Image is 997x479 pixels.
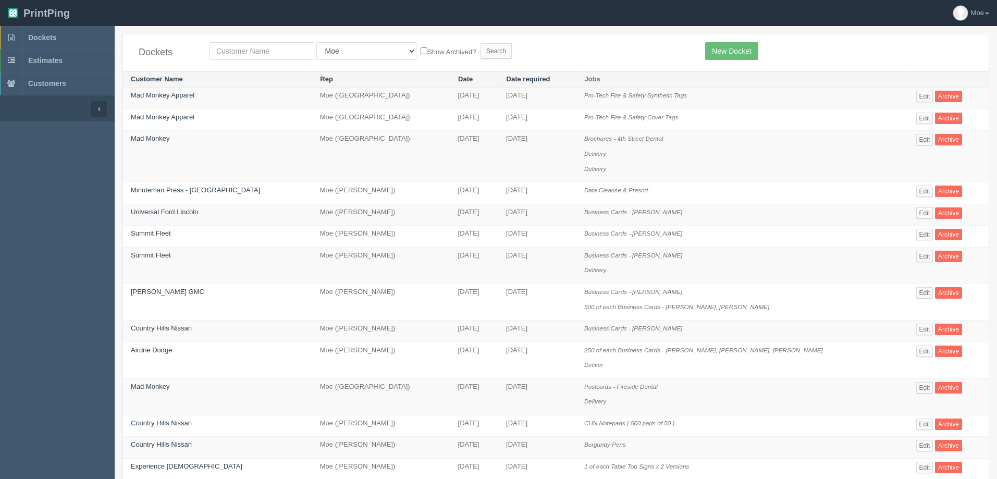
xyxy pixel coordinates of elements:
td: [DATE] [450,284,499,320]
td: [DATE] [498,342,576,378]
td: [DATE] [498,109,576,131]
i: 500 of each Business Cards - [PERSON_NAME], [PERSON_NAME] [584,303,769,310]
a: Mad Monkey [131,383,169,390]
td: [DATE] [450,131,499,182]
a: [PERSON_NAME] GMC [131,288,204,296]
i: Business Cards - [PERSON_NAME] [584,288,682,295]
a: Archive [935,324,962,335]
a: Edit [916,324,933,335]
a: Edit [916,229,933,240]
i: Delivery [584,150,606,157]
a: Customer Name [131,75,183,83]
i: Business Cards - [PERSON_NAME] [584,325,682,331]
td: Moe ([GEOGRAPHIC_DATA]) [312,131,450,182]
td: [DATE] [450,342,499,378]
a: Archive [935,419,962,430]
i: Delivery [584,266,606,273]
i: Burgundy Pens [584,441,626,448]
td: [DATE] [498,415,576,437]
a: Edit [916,251,933,262]
td: Moe ([PERSON_NAME]) [312,204,450,226]
a: Minuteman Press - [GEOGRAPHIC_DATA] [131,186,260,194]
img: logo-3e63b451c926e2ac314895c53de4908e5d424f24456219fb08d385ab2e579770.png [8,8,18,18]
a: Rep [320,75,333,83]
td: Moe ([PERSON_NAME]) [312,226,450,248]
td: Moe ([PERSON_NAME]) [312,321,450,342]
a: Summit Fleet [131,229,171,237]
label: Show Archived? [421,45,476,57]
i: CHN Notepads ( 500 pads of 50 ) [584,420,674,426]
a: Universal Ford Lincoln [131,208,198,216]
td: [DATE] [450,226,499,248]
i: Business Cards - [PERSON_NAME] [584,230,682,237]
h4: Dockets [139,47,194,58]
a: Edit [916,91,933,102]
a: Edit [916,287,933,299]
a: Country Hills Nissan [131,440,192,448]
i: Business Cards - [PERSON_NAME] [584,208,682,215]
td: Moe ([GEOGRAPHIC_DATA]) [312,109,450,131]
td: [DATE] [450,247,499,284]
input: Customer Name [210,42,314,60]
span: Estimates [28,56,63,65]
td: [DATE] [498,226,576,248]
input: Show Archived? [421,47,427,54]
a: Archive [935,134,962,145]
td: [DATE] [450,378,499,415]
td: Moe ([GEOGRAPHIC_DATA]) [312,88,450,109]
img: avatar_default-7531ab5dedf162e01f1e0bb0964e6a185e93c5c22dfe317fb01d7f8cd2b1632c.jpg [953,6,968,20]
i: Delivery [584,398,606,404]
a: Date required [507,75,550,83]
a: Mad Monkey Apparel [131,113,194,121]
td: [DATE] [498,182,576,204]
i: Data Cleanse & Presort [584,187,648,193]
i: Deliver [584,361,603,368]
a: Edit [916,113,933,124]
i: Brochures - 4th Street Dental [584,135,663,142]
td: [DATE] [498,247,576,284]
a: Mad Monkey [131,134,169,142]
a: Archive [935,229,962,240]
a: Country Hills Nissan [131,324,192,332]
td: Moe ([PERSON_NAME]) [312,182,450,204]
a: Date [458,75,473,83]
td: Moe ([PERSON_NAME]) [312,247,450,284]
a: Mad Monkey Apparel [131,91,194,99]
a: Archive [935,113,962,124]
a: Archive [935,382,962,394]
a: Edit [916,346,933,357]
td: [DATE] [450,415,499,437]
i: 1 of each Table Top Signs x 2 Versions [584,463,689,470]
a: Archive [935,346,962,357]
td: [DATE] [498,321,576,342]
a: Edit [916,186,933,197]
td: [DATE] [498,437,576,459]
th: Jobs [576,71,908,88]
a: Edit [916,419,933,430]
i: Business Cards - [PERSON_NAME] [584,252,682,259]
i: Pro-Tech Fire & Safety Cover Tags [584,114,678,120]
a: Archive [935,462,962,473]
td: Moe ([GEOGRAPHIC_DATA]) [312,378,450,415]
i: 250 of each Business Cards - [PERSON_NAME], [PERSON_NAME], [PERSON_NAME] [584,347,823,353]
input: Search [481,43,512,59]
a: Archive [935,440,962,451]
i: Pro-Tech Fire & Safety Synthetic Tags [584,92,687,99]
a: Edit [916,207,933,219]
a: Archive [935,287,962,299]
td: [DATE] [450,182,499,204]
a: Archive [935,186,962,197]
a: Archive [935,91,962,102]
a: Country Hills Nissan [131,419,192,427]
a: Edit [916,462,933,473]
td: Moe ([PERSON_NAME]) [312,342,450,378]
td: [DATE] [498,204,576,226]
td: [DATE] [450,321,499,342]
i: Postcards - Fireside Dental [584,383,658,390]
i: Delivery [584,165,606,172]
td: Moe ([PERSON_NAME]) [312,437,450,459]
td: [DATE] [498,284,576,320]
span: Dockets [28,33,56,42]
a: Edit [916,134,933,145]
a: Experience [DEMOGRAPHIC_DATA] [131,462,242,470]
